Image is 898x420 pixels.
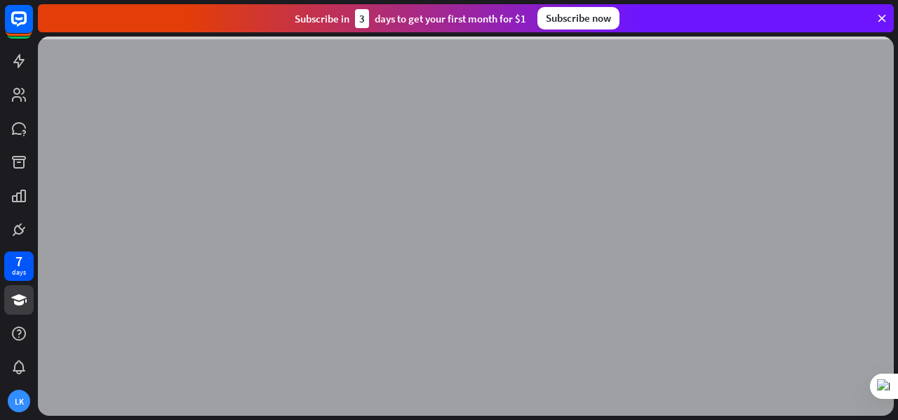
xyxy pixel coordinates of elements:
div: Subscribe in days to get your first month for $1 [295,9,526,28]
div: LK [8,390,30,412]
a: 7 days [4,251,34,281]
div: Subscribe now [537,7,619,29]
div: 7 [15,255,22,268]
div: days [12,268,26,277]
div: 3 [355,9,369,28]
